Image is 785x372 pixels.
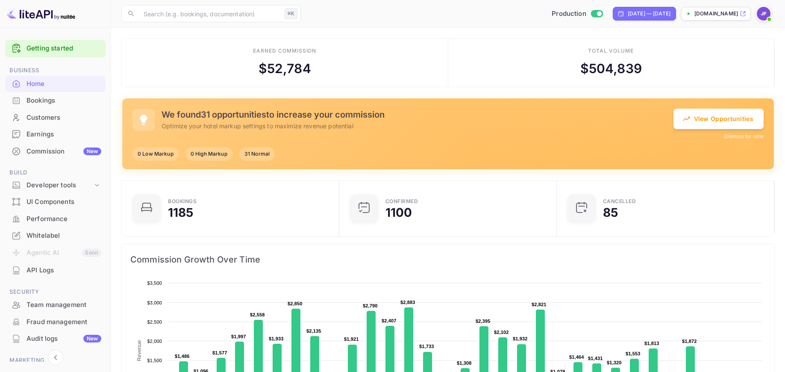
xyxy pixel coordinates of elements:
[5,40,106,57] div: Getting started
[363,303,378,308] text: $2,790
[147,319,162,325] text: $2,500
[5,356,106,365] span: Marketing
[26,334,101,344] div: Audit logs
[344,337,359,342] text: $1,921
[168,199,197,204] div: Bookings
[138,5,281,22] input: Search (e.g. bookings, documentation)
[5,297,106,313] a: Team management
[607,360,622,365] text: $1,320
[5,143,106,159] a: CommissionNew
[5,143,106,160] div: CommissionNew
[26,113,101,123] div: Customers
[5,92,106,108] a: Bookings
[5,66,106,75] span: Business
[5,178,106,193] div: Developer tools
[5,126,106,142] a: Earnings
[5,262,106,279] div: API Logs
[5,287,106,297] span: Security
[136,340,142,361] text: Revenue
[147,339,162,344] text: $2,000
[552,9,586,19] span: Production
[306,328,321,334] text: $2,135
[5,211,106,227] a: Performance
[83,335,101,342] div: New
[476,319,491,324] text: $2,395
[385,207,412,218] div: 1100
[26,317,101,327] div: Fraud management
[588,47,634,55] div: Total volume
[682,339,697,344] text: $1,872
[147,280,162,286] text: $3,500
[532,302,547,307] text: $2,821
[5,194,106,210] a: UI Components
[259,59,311,78] div: $ 52,784
[250,312,265,317] text: $2,558
[548,9,606,19] div: Switch to Sandbox mode
[147,300,162,305] text: $3,000
[494,330,509,335] text: $2,102
[48,350,63,365] button: Collapse navigation
[26,96,101,106] div: Bookings
[26,300,101,310] div: Team management
[231,334,246,339] text: $1,997
[132,150,179,158] span: 0 Low Markup
[569,354,584,360] text: $1,464
[694,10,738,18] p: [DOMAIN_NAME]
[385,199,418,204] div: Confirmed
[26,266,101,275] div: API Logs
[5,331,106,347] div: Audit logsNew
[5,109,106,125] a: Customers
[130,253,766,266] span: Commission Growth Over Time
[5,331,106,346] a: Audit logsNew
[185,150,232,158] span: 0 High Markup
[26,147,101,156] div: Commission
[5,194,106,210] div: UI Components
[5,227,106,243] a: Whitelabel
[26,79,101,89] div: Home
[457,360,472,366] text: $1,308
[26,44,101,53] a: Getting started
[626,351,641,356] text: $1,553
[5,92,106,109] div: Bookings
[628,10,670,18] div: [DATE] — [DATE]
[288,301,303,306] text: $2,850
[5,314,106,330] a: Fraud management
[162,121,673,130] p: Optimize your hotel markup settings to maximize revenue potential
[175,354,190,359] text: $1,486
[382,318,397,323] text: $2,407
[5,262,106,278] a: API Logs
[168,207,194,218] div: 1185
[147,358,162,363] text: $1,500
[757,7,770,21] img: Jenny Frimer
[5,109,106,126] div: Customers
[26,130,101,139] div: Earnings
[26,214,101,224] div: Performance
[26,197,101,207] div: UI Components
[5,227,106,244] div: Whitelabel
[285,8,297,19] div: ⌘K
[7,7,75,21] img: LiteAPI logo
[5,297,106,313] div: Team management
[644,341,659,346] text: $1,813
[162,109,673,120] h5: We found 31 opportunities to increase your commission
[588,356,603,361] text: $1,431
[26,231,101,241] div: Whitelabel
[419,344,434,349] text: $1,733
[83,148,101,155] div: New
[253,47,316,55] div: Earned commission
[673,109,764,129] button: View Opportunities
[603,199,636,204] div: CANCELLED
[5,76,106,92] a: Home
[724,133,764,140] button: Dismiss for now
[603,207,618,218] div: 85
[269,336,284,341] text: $1,933
[400,300,415,305] text: $2,883
[513,336,528,341] text: $1,932
[212,350,227,355] text: $1,577
[239,150,275,158] span: 31 Normal
[5,168,106,177] span: Build
[5,76,106,92] div: Home
[580,59,642,78] div: $ 504,839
